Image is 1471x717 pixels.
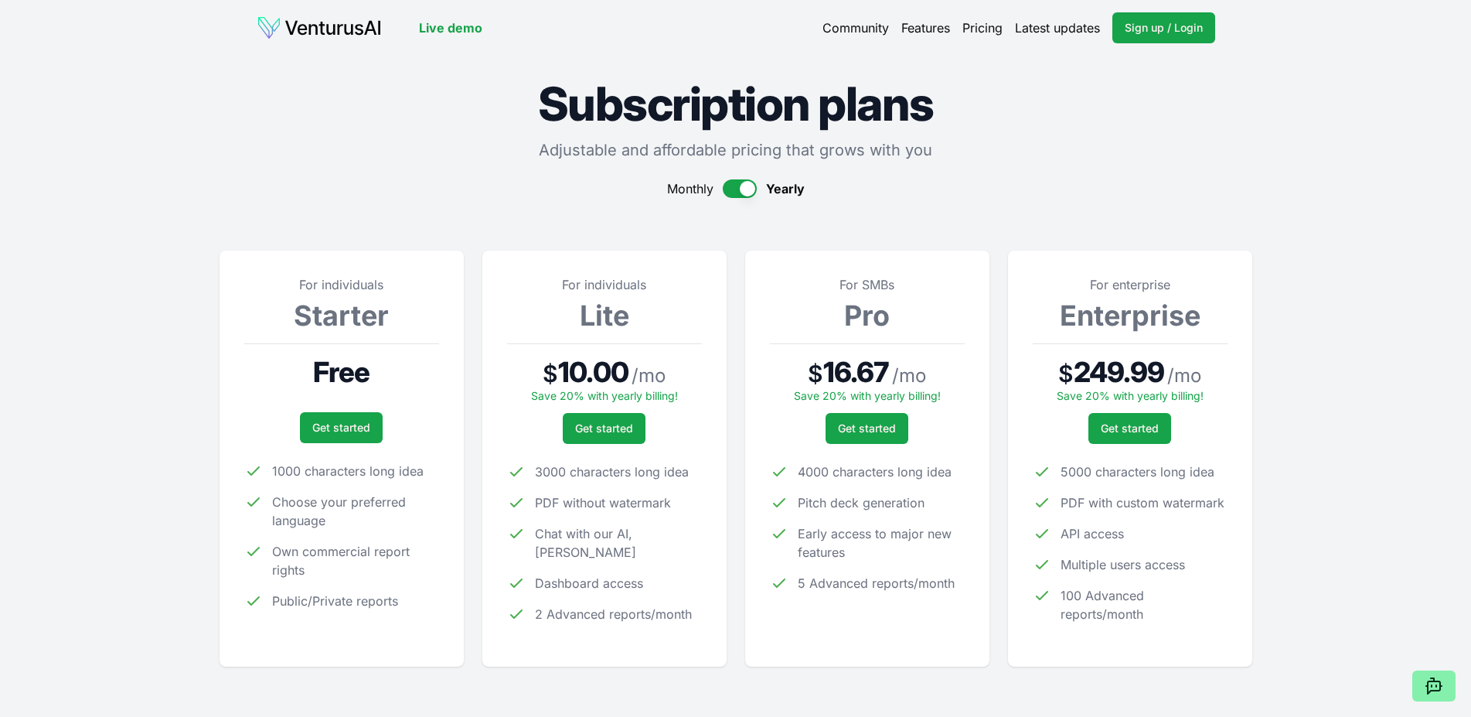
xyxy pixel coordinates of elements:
span: Choose your preferred language [272,493,439,530]
span: Save 20% with yearly billing! [794,389,941,402]
span: $ [808,360,823,388]
span: 5000 characters long idea [1061,463,1214,481]
span: 3000 characters long idea [535,463,689,481]
span: 10.00 [558,357,628,388]
p: For enterprise [1033,275,1228,294]
a: Get started [826,413,908,444]
span: / mo [892,364,926,388]
span: Chat with our AI, [PERSON_NAME] [535,524,702,562]
h3: Lite [507,300,702,331]
a: Sign up / Login [1112,12,1215,43]
span: 4000 characters long idea [798,463,952,481]
p: For individuals [244,275,439,294]
span: 100 Advanced reports/month [1061,586,1228,623]
span: 1000 characters long idea [272,462,424,480]
span: API access [1061,524,1124,543]
a: Latest updates [1015,19,1100,37]
a: Community [822,19,889,37]
span: Pitch deck generation [798,493,924,512]
span: PDF without watermark [535,493,671,512]
span: Multiple users access [1061,555,1185,574]
span: / mo [632,364,666,388]
p: Adjustable and affordable pricing that grows with you [220,139,1252,161]
p: For SMBs [770,275,965,294]
span: Monthly [667,179,713,198]
h1: Subscription plans [220,80,1252,127]
h3: Pro [770,300,965,331]
a: Features [901,19,950,37]
span: Early access to major new features [798,524,965,562]
span: 2 Advanced reports/month [535,605,692,623]
span: Free [313,357,369,388]
h3: Starter [244,300,439,331]
span: Sign up / Login [1125,20,1203,36]
span: Dashboard access [535,574,643,592]
a: Live demo [419,19,482,37]
a: Get started [563,413,645,444]
span: $ [1058,360,1074,388]
span: Own commercial report rights [272,542,439,579]
span: 249.99 [1074,357,1164,388]
a: Get started [300,412,383,443]
span: Save 20% with yearly billing! [1057,389,1204,402]
span: $ [543,360,558,388]
img: logo [257,15,382,40]
span: / mo [1167,364,1201,388]
span: Save 20% with yearly billing! [531,389,678,402]
span: Public/Private reports [272,592,398,610]
p: For individuals [507,275,702,294]
a: Pricing [962,19,1003,37]
span: Yearly [766,179,805,198]
span: 16.67 [823,357,890,388]
h3: Enterprise [1033,300,1228,331]
span: 5 Advanced reports/month [798,574,955,592]
span: PDF with custom watermark [1061,493,1224,512]
a: Get started [1088,413,1171,444]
